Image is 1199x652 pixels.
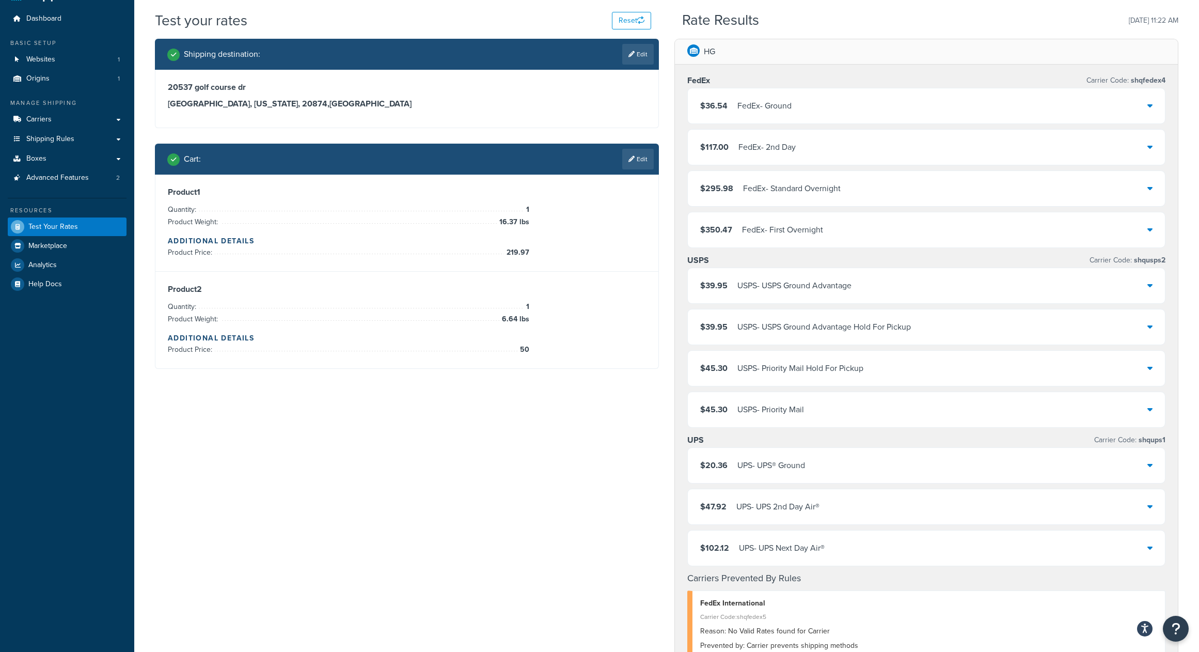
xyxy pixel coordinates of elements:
[700,182,733,194] span: $295.98
[700,542,729,554] span: $102.12
[8,9,127,28] a: Dashboard
[743,181,841,196] div: FedEx - Standard Overnight
[739,541,825,555] div: UPS - UPS Next Day Air®
[8,99,127,107] div: Manage Shipping
[8,69,127,88] a: Origins1
[700,362,728,374] span: $45.30
[700,224,732,236] span: $350.47
[168,204,199,215] span: Quantity:
[168,344,215,355] span: Product Price:
[26,174,89,182] span: Advanced Features
[737,402,804,417] div: USPS - Priority Mail
[700,100,728,112] span: $36.54
[184,50,260,59] h2: Shipping destination :
[700,141,729,153] span: $117.00
[687,435,704,445] h3: UPS
[524,204,529,216] span: 1
[517,344,529,356] span: 50
[26,135,74,144] span: Shipping Rules
[1129,75,1165,86] span: shqfedex4
[687,255,709,266] h3: USPS
[8,130,127,149] a: Shipping Rules
[700,280,728,291] span: $39.95
[700,403,728,415] span: $45.30
[26,74,50,83] span: Origins
[682,12,759,28] h2: Rate Results
[1137,434,1165,445] span: shqups1
[8,237,127,255] a: Marketplace
[8,218,127,236] a: Test Your Rates
[8,50,127,69] li: Websites
[737,99,792,113] div: FedEx - Ground
[742,223,823,237] div: FedEx - First Overnight
[700,501,727,513] span: $47.92
[1163,616,1189,642] button: Open Resource Center
[737,278,851,293] div: USPS - USPS Ground Advantage
[504,246,529,259] span: 219.97
[28,280,62,289] span: Help Docs
[28,242,67,251] span: Marketplace
[704,44,715,59] p: HG
[1129,13,1178,28] p: [DATE] 11:22 AM
[1132,255,1165,266] span: shqusps2
[184,154,201,164] h2: Cart :
[26,154,46,163] span: Boxes
[118,74,120,83] span: 1
[1090,253,1165,268] p: Carrier Code:
[736,500,819,514] div: UPS - UPS 2nd Day Air®
[1094,433,1165,447] p: Carrier Code:
[737,320,911,334] div: USPS - USPS Ground Advantage Hold For Pickup
[499,313,529,325] span: 6.64 lbs
[168,301,199,312] span: Quantity:
[26,115,52,124] span: Carriers
[168,99,646,109] h3: [GEOGRAPHIC_DATA], [US_STATE], 20874 , [GEOGRAPHIC_DATA]
[8,69,127,88] li: Origins
[118,55,120,64] span: 1
[8,39,127,48] div: Basic Setup
[700,610,1157,624] div: Carrier Code: shqfedex5
[700,459,728,471] span: $20.36
[1086,73,1165,88] p: Carrier Code:
[687,571,1165,585] h4: Carriers Prevented By Rules
[8,149,127,168] a: Boxes
[700,626,726,637] span: Reason:
[8,168,127,188] a: Advanced Features2
[26,14,61,23] span: Dashboard
[168,216,220,227] span: Product Weight:
[116,174,120,182] span: 2
[168,314,220,324] span: Product Weight:
[497,216,529,228] span: 16.37 lbs
[8,206,127,215] div: Resources
[28,223,78,231] span: Test Your Rates
[622,149,654,169] a: Edit
[524,301,529,313] span: 1
[168,187,646,197] h3: Product 1
[168,82,646,92] h3: 20537 golf course dr
[700,596,1157,611] div: FedEx International
[8,275,127,293] a: Help Docs
[168,284,646,294] h3: Product 2
[26,55,55,64] span: Websites
[700,640,745,651] span: Prevented by:
[8,110,127,129] a: Carriers
[8,256,127,274] a: Analytics
[700,321,728,333] span: $39.95
[737,361,863,376] div: USPS - Priority Mail Hold For Pickup
[700,624,1157,639] div: No Valid Rates found for Carrier
[168,236,646,246] h4: Additional Details
[738,140,796,154] div: FedEx - 2nd Day
[8,50,127,69] a: Websites1
[612,12,651,29] button: Reset
[28,261,57,270] span: Analytics
[622,44,654,65] a: Edit
[687,75,710,86] h3: FedEx
[8,168,127,188] li: Advanced Features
